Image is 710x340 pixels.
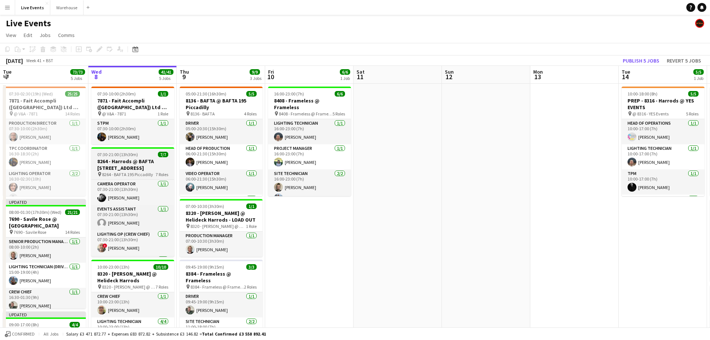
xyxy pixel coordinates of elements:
span: 7 Roles [156,284,168,290]
span: 07:30-02:30 (19h) (Wed) [9,91,53,97]
span: 8408 - Frameless @ Frameless [279,111,332,117]
span: 6/6 [335,91,345,97]
h3: 8320 - [PERSON_NAME] @ Helideck Harrods [91,270,174,284]
h3: 8264 - Harrods @ BAFTA [STREET_ADDRESS] [91,158,174,171]
span: 8264 - BAFTA 195 Piccadilly [102,172,153,177]
span: 09:00-17:00 (8h) [9,322,39,327]
span: 5/5 [246,91,257,97]
div: BST [46,58,53,63]
a: Comms [55,30,78,40]
div: 10:00-18:00 (8h)5/5PREP - 8316 - Harrods @ YES EVENTS @ 8316 - YES Events5 RolesHead of Operation... [622,87,704,196]
app-card-role: TPC Coordinator1/116:30-18:30 (2h)[PERSON_NAME] [3,144,86,169]
app-card-role: Lighting Op (Crew Chief)1/107:30-21:00 (13h30m)![PERSON_NAME] [91,230,174,255]
span: Mon [533,68,543,75]
div: 3 Jobs [250,75,261,81]
div: Updated [3,312,86,317]
app-card-role: Lighting Technician1/110:00-17:00 (7h)[PERSON_NAME] [622,144,704,169]
app-card-role: Site Technician2/216:00-23:00 (7h)[PERSON_NAME][PERSON_NAME] [268,169,351,205]
span: 9/9 [250,69,260,75]
div: 1 Job [694,75,703,81]
h1: Live Events [6,18,51,29]
span: 8384 - Frameless @ Frameless [190,284,244,290]
span: 07:30-10:00 (2h30m) [97,91,136,97]
button: Confirmed [4,330,36,338]
app-card-role: Production Manager1/107:00-10:30 (3h30m)[PERSON_NAME] [180,232,263,257]
app-card-role: Production Coordinator1/1 [91,255,174,280]
span: ! [103,243,107,248]
app-card-role: Head of Operations1/110:00-17:00 (7h)[PERSON_NAME] [622,119,704,144]
app-job-card: 07:30-02:30 (19h) (Wed)25/257871 - Fait Accompli ([GEOGRAPHIC_DATA]) Ltd @ V&A @ V&A - 787114 Rol... [3,87,86,196]
app-card-role: Video Operator1/106:00-21:30 (15h30m)[PERSON_NAME] [180,169,263,195]
app-card-role: Driver1/109:45-19:00 (9h15m)[PERSON_NAME] [180,292,263,317]
span: 13 [532,73,543,81]
span: Jobs [40,32,51,38]
span: 7 Roles [156,172,168,177]
app-job-card: 05:00-21:30 (16h30m)5/58136 - BAFTA @ BAFTA 195 Piccadilly 8136 - BAFTA4 RolesDriver1/105:00-20:3... [180,87,263,196]
span: 73/73 [70,69,85,75]
h3: PREP - 8316 - Harrods @ YES EVENTS [622,97,704,111]
span: Wed [91,68,102,75]
h3: 8384 - Frameless @ Frameless [180,270,263,284]
app-card-role: Lighting Technician1/116:00-23:00 (7h)[PERSON_NAME] [268,119,351,144]
span: View [6,32,16,38]
app-job-card: 07:30-10:00 (2h30m)1/17871 - Fait Accompli ([GEOGRAPHIC_DATA]) Ltd @ V&A - LOAD OUT @ V&A - 78711... [91,87,174,144]
span: 14 Roles [65,229,80,235]
span: 7 [2,73,11,81]
app-card-role: Driver1/105:00-20:30 (15h30m)[PERSON_NAME] [180,119,263,144]
span: 11 [355,73,365,81]
app-card-role: Lighting Operator2/216:30-02:30 (10h)[PERSON_NAME][PERSON_NAME] [3,169,86,205]
app-job-card: 07:00-10:30 (3h30m)1/18320 - [PERSON_NAME] @ Helideck Harrods - LOAD OUT 8320 - [PERSON_NAME] @ H... [180,199,263,257]
div: 1 Job [340,75,350,81]
app-card-role: Camera Operator1/107:30-21:00 (13h30m)[PERSON_NAME] [91,180,174,205]
span: 5/5 [693,69,704,75]
button: Revert 5 jobs [664,56,704,65]
span: 4 Roles [244,111,257,117]
app-card-role: Production Director1/107:30-10:00 (2h30m)[PERSON_NAME] [3,119,86,144]
span: 1/1 [246,203,257,209]
span: 08:00-01:30 (17h30m) (Wed) [9,209,61,215]
span: Tue [622,68,630,75]
span: Comms [58,32,75,38]
h3: 8136 - BAFTA @ BAFTA 195 Piccadilly [180,97,263,111]
span: 2 Roles [244,284,257,290]
span: 09:45-19:00 (9h15m) [186,264,224,270]
span: 6/6 [340,69,350,75]
span: Edit [24,32,32,38]
app-card-role: Events Assistant1/107:30-21:00 (13h30m)[PERSON_NAME] [91,205,174,230]
span: 5 Roles [686,111,699,117]
app-job-card: 07:30-21:00 (13h30m)7/78264 - Harrods @ BAFTA [STREET_ADDRESS] 8264 - BAFTA 195 Piccadilly7 Roles... [91,147,174,257]
app-card-role: TPM1/110:00-17:00 (7h)[PERSON_NAME] [622,169,704,195]
span: 4/4 [70,322,80,327]
app-card-role: Lighting Technician (Driver)1/115:00-19:00 (4h)[PERSON_NAME] [3,263,86,288]
span: 21/21 [65,209,80,215]
span: Thu [180,68,189,75]
span: 05:00-21:30 (16h30m) [186,91,226,97]
span: 1 Role [158,111,168,117]
span: 10:00-18:00 (8h) [628,91,657,97]
span: All jobs [42,331,60,337]
span: Tue [3,68,11,75]
button: Live Events [15,0,50,15]
span: 8 [90,73,102,81]
span: 41/41 [159,69,173,75]
app-card-role: Project Manager1/116:00-23:00 (7h)[PERSON_NAME] [268,144,351,169]
span: 14 [621,73,630,81]
a: View [3,30,19,40]
button: Warehouse [50,0,84,15]
span: 1 Role [246,223,257,229]
span: Confirmed [12,331,35,337]
a: Edit [21,30,35,40]
span: 7/7 [158,152,168,157]
span: Sat [356,68,365,75]
app-job-card: 16:00-23:00 (7h)6/68408 - Frameless @ Frameless 8408 - Frameless @ Frameless5 RolesLighting Techn... [268,87,351,196]
span: 10 [267,73,274,81]
div: Salary £3 471 872.77 + Expenses £83 872.82 + Subsistence £3 146.82 = [66,331,266,337]
span: 16:00-23:00 (7h) [274,91,304,97]
div: Updated [3,199,86,205]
